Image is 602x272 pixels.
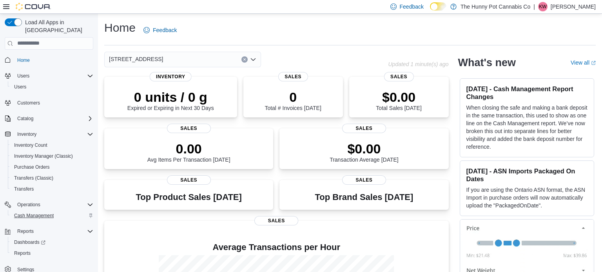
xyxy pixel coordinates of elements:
h3: [DATE] - ASN Imports Packaged On Dates [466,167,587,183]
span: Dashboards [14,239,45,245]
h3: Top Brand Sales [DATE] [315,193,413,202]
span: Sales [167,124,211,133]
span: Users [14,84,26,90]
a: Transfers [11,184,37,194]
button: Clear input [241,56,248,63]
button: Open list of options [250,56,256,63]
p: $0.00 [330,141,399,157]
button: Catalog [14,114,36,123]
h1: Home [104,20,136,36]
span: Users [17,73,29,79]
a: Customers [14,98,43,108]
button: Transfers [8,184,96,195]
span: Home [14,55,93,65]
h4: Average Transactions per Hour [111,243,442,252]
div: Total Sales [DATE] [376,89,421,111]
div: Expired or Expiring in Next 30 Days [127,89,214,111]
button: Users [14,71,33,81]
button: Catalog [2,113,96,124]
span: Sales [342,124,386,133]
span: Cash Management [11,211,93,220]
a: Users [11,82,29,92]
button: Inventory Manager (Classic) [8,151,96,162]
p: | [533,2,535,11]
span: Customers [14,98,93,108]
a: Inventory Count [11,141,51,150]
span: Transfers (Classic) [11,173,93,183]
button: Cash Management [8,210,96,221]
span: Purchase Orders [11,162,93,172]
p: 0 [265,89,321,105]
span: Inventory Manager (Classic) [14,153,73,159]
span: Inventory [14,130,93,139]
span: Users [14,71,93,81]
a: Dashboards [8,237,96,248]
div: Avg Items Per Transaction [DATE] [147,141,230,163]
span: Sales [342,175,386,185]
span: Inventory [150,72,192,81]
a: View allExternal link [571,59,596,66]
p: The Hunny Pot Cannabis Co [461,2,530,11]
span: Sales [278,72,308,81]
div: Total # Invoices [DATE] [265,89,321,111]
span: KW [539,2,546,11]
p: 0.00 [147,141,230,157]
button: Reports [2,226,96,237]
p: If you are using the Ontario ASN format, the ASN Import in purchase orders will now automatically... [466,186,587,209]
span: Dashboards [11,238,93,247]
span: Catalog [14,114,93,123]
span: Reports [14,227,93,236]
img: Cova [16,3,51,11]
button: Operations [14,200,44,209]
span: Load All Apps in [GEOGRAPHIC_DATA] [22,18,93,34]
a: Cash Management [11,211,57,220]
div: Transaction Average [DATE] [330,141,399,163]
div: Kayla Weaver [538,2,548,11]
button: Inventory [14,130,40,139]
span: Transfers (Classic) [14,175,53,181]
span: Users [11,82,93,92]
button: Reports [8,248,96,259]
span: Reports [14,250,31,256]
button: Inventory Count [8,140,96,151]
span: Sales [167,175,211,185]
span: Operations [14,200,93,209]
svg: External link [591,61,596,65]
button: Operations [2,199,96,210]
span: Transfers [14,186,34,192]
span: Inventory Count [11,141,93,150]
p: [PERSON_NAME] [551,2,596,11]
span: Customers [17,100,40,106]
button: Home [2,54,96,66]
span: Operations [17,202,40,208]
a: Home [14,56,33,65]
span: Sales [384,72,413,81]
p: 0 units / 0 g [127,89,214,105]
a: Purchase Orders [11,162,53,172]
h2: What's new [458,56,516,69]
button: Reports [14,227,37,236]
input: Dark Mode [430,2,446,11]
button: Users [2,70,96,81]
p: When closing the safe and making a bank deposit in the same transaction, this used to show as one... [466,104,587,151]
span: Inventory [17,131,36,137]
span: Feedback [153,26,177,34]
a: Dashboards [11,238,49,247]
p: Updated 1 minute(s) ago [388,61,448,67]
span: Inventory Count [14,142,47,148]
button: Customers [2,97,96,108]
span: Inventory Manager (Classic) [11,151,93,161]
a: Transfers (Classic) [11,173,56,183]
span: Feedback [400,3,424,11]
span: Reports [11,249,93,258]
button: Users [8,81,96,92]
button: Transfers (Classic) [8,173,96,184]
button: Purchase Orders [8,162,96,173]
a: Inventory Manager (Classic) [11,151,76,161]
span: Home [17,57,30,63]
a: Feedback [140,22,180,38]
span: Cash Management [14,213,54,219]
span: Reports [17,228,34,234]
p: $0.00 [376,89,421,105]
